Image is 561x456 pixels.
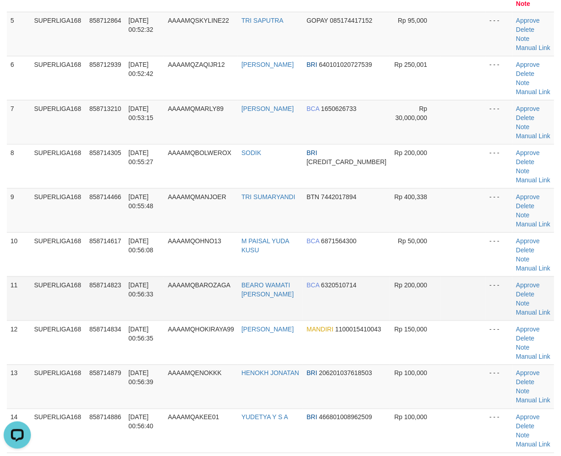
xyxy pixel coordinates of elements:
[516,441,551,448] a: Manual Link
[516,149,540,156] a: Approve
[516,176,551,184] a: Manual Link
[516,44,551,51] a: Manual Link
[516,379,534,386] a: Delete
[90,17,121,24] span: 858712864
[306,281,319,289] span: BCA
[7,144,30,188] td: 8
[398,17,427,24] span: Rp 95,000
[516,326,540,333] a: Approve
[30,100,86,144] td: SUPERLIGA168
[516,123,530,130] a: Note
[306,158,386,165] span: Copy 601201023433532 to clipboard
[516,388,530,395] a: Note
[241,414,288,421] a: YUDETYA Y S A
[516,335,534,342] a: Delete
[395,149,427,156] span: Rp 200,000
[516,220,551,228] a: Manual Link
[7,321,30,365] td: 12
[335,326,381,333] span: Copy 1100015410043 to clipboard
[516,61,540,68] a: Approve
[30,232,86,276] td: SUPERLIGA168
[30,365,86,409] td: SUPERLIGA168
[516,414,540,421] a: Approve
[168,326,234,333] span: AAAAMQHOKIRAYA99
[241,370,299,377] a: HENOKH JONATAN
[168,149,231,156] span: AAAAMQBOLWEROX
[395,414,427,421] span: Rp 100,000
[30,144,86,188] td: SUPERLIGA168
[516,256,530,263] a: Note
[516,132,551,140] a: Manual Link
[516,265,551,272] a: Manual Link
[306,370,317,377] span: BRI
[398,237,427,245] span: Rp 50,000
[516,105,540,112] a: Approve
[90,149,121,156] span: 858714305
[90,414,121,421] span: 858714886
[486,188,512,232] td: - - -
[486,365,512,409] td: - - -
[321,193,356,200] span: Copy 7442017894 to clipboard
[516,79,530,86] a: Note
[241,61,294,68] a: [PERSON_NAME]
[516,353,551,360] a: Manual Link
[319,61,372,68] span: Copy 640101020727539 to clipboard
[516,397,551,404] a: Manual Link
[516,158,534,165] a: Delete
[30,12,86,56] td: SUPERLIGA168
[516,432,530,439] a: Note
[516,114,534,121] a: Delete
[7,365,30,409] td: 13
[241,237,289,254] a: M PAISAL YUDA KUSU
[7,409,30,453] td: 14
[129,193,154,210] span: [DATE] 00:55:48
[90,105,121,112] span: 858713210
[241,281,294,298] a: BEARO WAMATI [PERSON_NAME]
[7,276,30,321] td: 11
[90,370,121,377] span: 858714879
[7,100,30,144] td: 7
[241,326,294,333] a: [PERSON_NAME]
[306,326,333,333] span: MANDIRI
[129,414,154,430] span: [DATE] 00:56:40
[129,237,154,254] span: [DATE] 00:56:08
[30,188,86,232] td: SUPERLIGA168
[321,105,356,112] span: Copy 1650626733 to clipboard
[7,188,30,232] td: 9
[395,281,427,289] span: Rp 200,000
[168,237,221,245] span: AAAAMQOHNO13
[129,370,154,386] span: [DATE] 00:56:39
[319,414,372,421] span: Copy 466801008962509 to clipboard
[486,409,512,453] td: - - -
[486,144,512,188] td: - - -
[321,281,356,289] span: Copy 6320510714 to clipboard
[516,237,540,245] a: Approve
[516,344,530,351] a: Note
[516,300,530,307] a: Note
[306,61,317,68] span: BRI
[306,414,317,421] span: BRI
[168,61,225,68] span: AAAAMQZAQIJR12
[90,326,121,333] span: 858714834
[241,105,294,112] a: [PERSON_NAME]
[395,370,427,377] span: Rp 100,000
[395,61,427,68] span: Rp 250,001
[30,56,86,100] td: SUPERLIGA168
[306,17,328,24] span: GOPAY
[486,100,512,144] td: - - -
[516,211,530,219] a: Note
[4,4,31,31] button: Open LiveChat chat widget
[168,370,221,377] span: AAAAMQENOKKK
[486,321,512,365] td: - - -
[241,193,296,200] a: TRI SUMARYANDI
[516,423,534,430] a: Delete
[306,105,319,112] span: BCA
[516,202,534,210] a: Delete
[7,56,30,100] td: 6
[90,61,121,68] span: 858712939
[168,193,226,200] span: AAAAMQMANJOER
[7,232,30,276] td: 10
[241,17,284,24] a: TRI SAPUTRA
[395,326,427,333] span: Rp 150,000
[486,232,512,276] td: - - -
